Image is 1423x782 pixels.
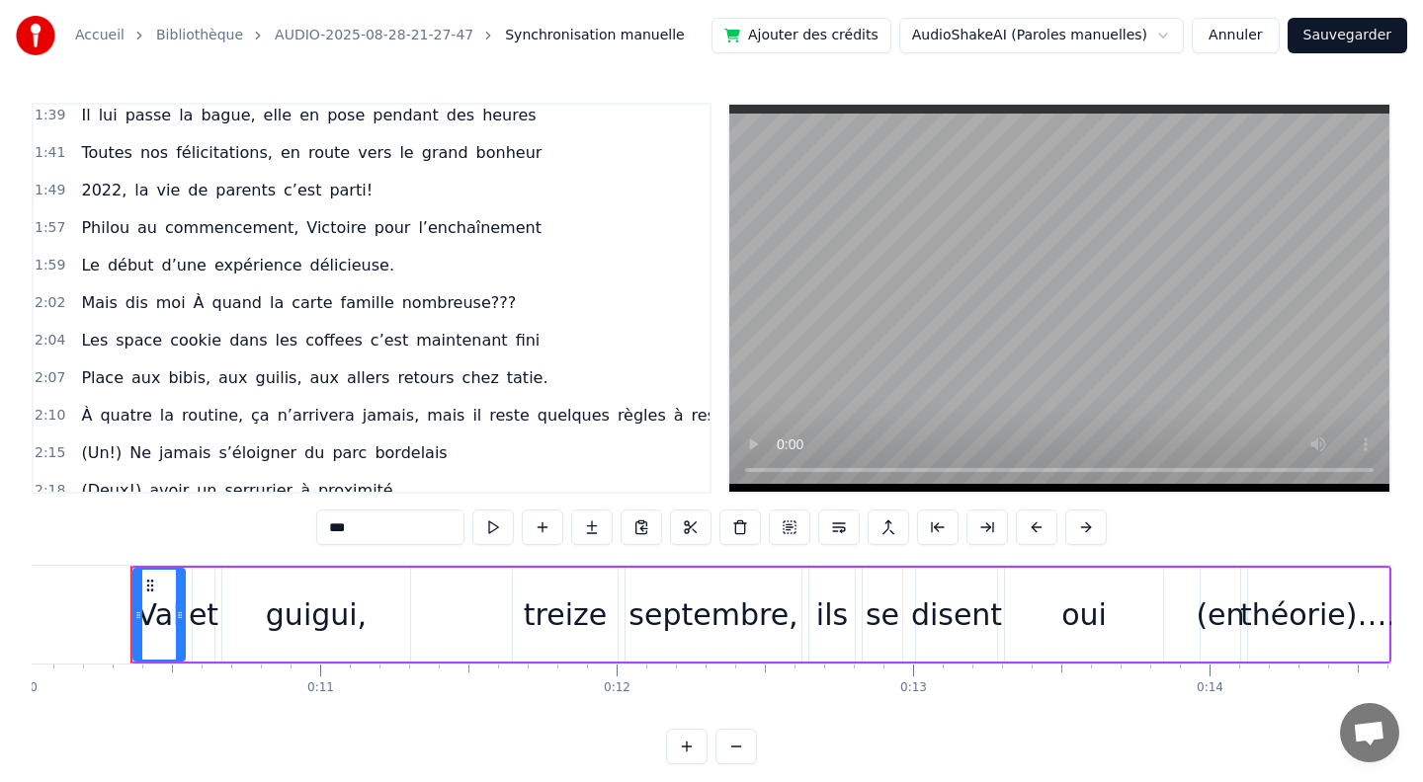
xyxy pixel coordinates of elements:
[158,404,176,427] span: la
[35,256,65,275] span: 1:59
[147,479,191,502] span: avoir
[174,141,275,164] span: félicitations,
[330,441,369,464] span: parc
[137,592,182,637] div: Val
[900,680,927,696] div: 0:13
[445,104,476,126] span: des
[79,179,128,201] span: 2022,
[79,291,119,314] span: Mais
[79,141,133,164] span: Toutes
[35,143,65,163] span: 1:41
[97,104,120,126] span: lui
[616,404,668,427] span: règles
[124,291,150,314] span: dis
[35,293,65,313] span: 2:02
[186,179,209,201] span: de
[304,216,368,239] span: Victoire
[114,329,164,352] span: space
[327,179,375,201] span: parti!
[177,104,195,126] span: la
[480,104,539,126] span: heures
[325,104,367,126] span: pose
[316,479,395,502] span: proximité
[35,481,65,501] span: 2:18
[210,291,264,314] span: quand
[75,26,125,45] a: Accueil
[199,104,257,126] span: bague,
[397,141,415,164] span: le
[79,441,124,464] span: (Un!)
[414,329,509,352] span: maintenant
[212,254,304,276] span: expérience
[400,291,519,314] span: nombreuse???
[157,441,212,464] span: jamais
[216,441,298,464] span: s’éloigner
[395,366,456,389] span: retours
[306,141,352,164] span: route
[249,404,272,427] span: ça
[35,443,65,463] span: 2:15
[505,366,550,389] span: tatie.
[98,404,153,427] span: quatre
[253,366,303,389] span: guilis,
[189,592,218,637] div: et
[213,179,278,201] span: parents
[195,479,218,502] span: un
[1197,680,1223,696] div: 0:14
[79,216,131,239] span: Philou
[302,441,326,464] span: du
[279,141,302,164] span: en
[180,404,245,427] span: routine,
[816,592,848,637] div: ils
[361,404,422,427] span: jamais,
[373,441,449,464] span: bordelais
[866,592,899,637] div: se
[216,366,249,389] span: aux
[35,406,65,426] span: 2:10
[303,329,365,352] span: coffees
[356,141,393,164] span: vers
[124,104,173,126] span: passe
[371,104,441,126] span: pendant
[274,329,300,352] span: les
[262,104,294,126] span: elle
[290,291,334,314] span: carte
[425,404,466,427] span: mais
[35,106,65,125] span: 1:39
[168,329,223,352] span: cookie
[276,404,357,427] span: n’arrivera
[79,404,94,427] span: À
[282,179,323,201] span: c’est
[487,404,532,427] span: reste
[35,181,65,200] span: 1:49
[154,291,188,314] span: moi
[1288,18,1407,53] button: Sauvegarder
[268,291,286,314] span: la
[163,216,300,239] span: commencement,
[1061,592,1107,637] div: oui
[156,26,243,45] a: Bibliothèque
[308,254,396,276] span: délicieuse.
[307,680,334,696] div: 0:11
[79,254,101,276] span: Le
[690,404,769,427] span: respecter
[308,366,341,389] span: aux
[416,216,544,239] span: l’enchaînement
[166,366,212,389] span: bibis,
[192,291,207,314] span: À
[79,479,143,502] span: (Deux!)
[420,141,470,164] span: grand
[536,404,612,427] span: quelques
[297,104,321,126] span: en
[604,680,630,696] div: 0:12
[35,218,65,238] span: 1:57
[127,441,153,464] span: Ne
[106,254,156,276] span: début
[35,368,65,388] span: 2:07
[155,179,183,201] span: vie
[711,18,891,53] button: Ajouter des crédits
[1196,592,1244,637] div: (en
[16,16,55,55] img: youka
[339,291,396,314] span: famille
[1192,18,1279,53] button: Annuler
